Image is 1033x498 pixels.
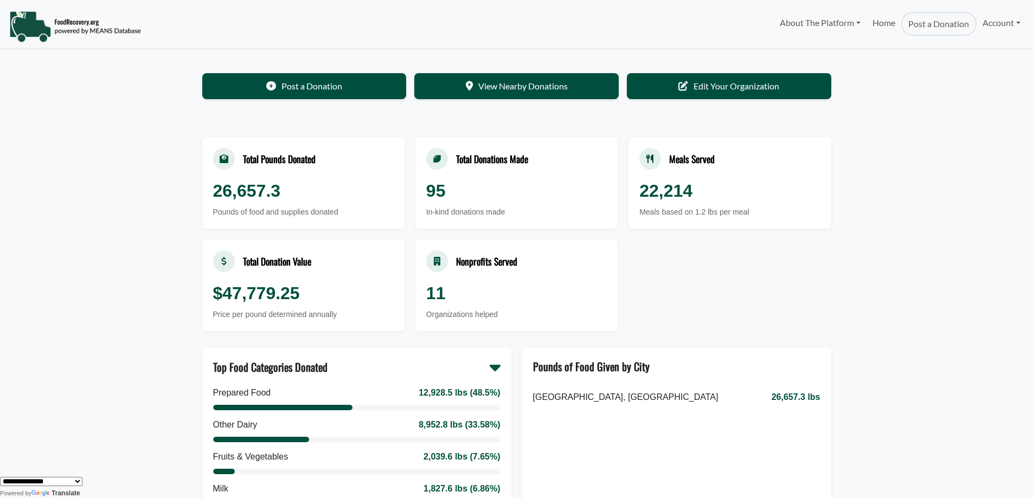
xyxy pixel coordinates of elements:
[424,450,500,463] div: 2,039.6 lbs (7.65%)
[639,206,820,218] div: Meals based on 1.2 lbs per meal
[639,178,820,204] div: 22,214
[867,12,901,36] a: Home
[419,386,500,399] div: 12,928.5 lbs (48.5%)
[213,206,394,218] div: Pounds of food and supplies donated
[213,359,328,375] div: Top Food Categories Donated
[772,391,820,404] span: 26,657.3 lbs
[213,280,394,306] div: $47,779.25
[533,358,650,374] div: Pounds of Food Given by City
[533,391,718,404] span: [GEOGRAPHIC_DATA], [GEOGRAPHIC_DATA]
[456,254,517,268] div: Nonprofits Served
[669,152,715,166] div: Meals Served
[773,12,866,34] a: About The Platform
[213,418,258,431] div: Other Dairy
[213,386,271,399] div: Prepared Food
[9,10,141,43] img: NavigationLogo_FoodRecovery-91c16205cd0af1ed486a0f1a7774a6544ea792ac00100771e7dd3ec7c0e58e41.png
[213,178,394,204] div: 26,657.3
[627,73,831,99] a: Edit Your Organization
[202,73,407,99] a: Post a Donation
[426,280,607,306] div: 11
[426,178,607,204] div: 95
[31,489,80,497] a: Translate
[419,418,500,431] div: 8,952.8 lbs (33.58%)
[414,73,619,99] a: View Nearby Donations
[243,254,311,268] div: Total Donation Value
[977,12,1026,34] a: Account
[243,152,316,166] div: Total Pounds Donated
[213,450,288,463] div: Fruits & Vegetables
[426,309,607,320] div: Organizations helped
[426,206,607,218] div: In-kind donations made
[213,309,394,320] div: Price per pound determined annually
[901,12,976,36] a: Post a Donation
[31,490,52,497] img: Google Translate
[456,152,528,166] div: Total Donations Made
